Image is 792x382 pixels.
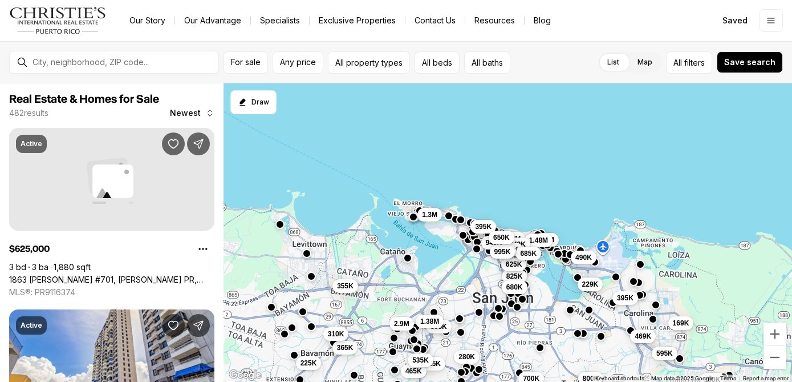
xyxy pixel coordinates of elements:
[763,323,786,345] button: Zoom in
[187,132,210,155] button: Share Property
[415,51,460,74] button: All beds
[328,51,410,74] button: All property types
[612,291,638,305] button: 395K
[430,322,447,331] span: 895K
[405,13,465,29] button: Contact Us
[192,238,214,260] button: Property options
[394,319,409,328] span: 2.9M
[506,283,522,292] span: 680K
[490,244,516,258] button: 435K
[505,238,530,251] button: 249K
[506,272,522,281] span: 825K
[420,317,439,326] span: 1.38M
[420,357,445,371] button: 315K
[582,280,598,289] span: 229K
[505,260,522,269] span: 625K
[534,233,559,247] button: 2.5M
[9,7,107,34] img: logo
[524,234,552,247] button: 1.48M
[295,356,321,370] button: 225K
[21,321,42,330] p: Active
[481,236,506,250] button: 945K
[426,320,452,333] button: 895K
[575,253,592,262] span: 490K
[635,332,651,341] span: 469K
[493,233,510,242] span: 650K
[336,343,353,352] span: 365K
[273,51,323,74] button: Any price
[458,352,475,361] span: 280K
[529,236,547,245] span: 1.48M
[470,220,496,234] button: 395K
[310,13,405,29] a: Exclusive Properties
[120,13,174,29] a: Our Story
[327,329,344,339] span: 310K
[9,94,159,105] span: Real Estate & Homes for Sale
[454,350,480,364] button: 280K
[300,359,316,368] span: 225K
[323,327,348,341] button: 310K
[485,238,502,247] span: 945K
[332,341,358,355] button: 365K
[230,90,277,114] button: Start drawing
[501,280,527,294] button: 680K
[417,208,442,222] button: 1.3M
[224,51,268,74] button: For sale
[21,139,42,148] p: Active
[672,319,689,328] span: 169K
[465,13,524,29] a: Resources
[489,231,514,244] button: 650K
[501,270,527,283] button: 825K
[400,364,426,378] button: 465K
[743,375,789,381] a: Report a map error
[598,52,628,73] label: List
[163,102,221,124] button: Newest
[412,356,429,365] span: 535K
[724,58,775,67] span: Save search
[652,347,677,360] button: 595K
[501,234,520,243] span: 1.95M
[577,278,603,291] button: 229K
[280,58,316,67] span: Any price
[489,245,515,259] button: 995K
[187,314,210,337] button: Share Property
[408,353,433,367] button: 535K
[162,314,185,337] button: Save Property: 1715 COND. LA INMACULADA PLAZA I #PH4
[630,329,656,343] button: 469K
[515,247,541,260] button: 685K
[520,249,537,258] span: 685K
[509,240,526,249] span: 249K
[539,235,554,244] span: 2.5M
[416,315,444,328] button: 1.38M
[716,9,754,32] a: Saved
[231,58,261,67] span: For sale
[759,9,783,32] button: Open menu
[337,282,354,291] span: 355K
[684,57,705,69] span: filters
[720,375,736,381] a: Terms (opens in new tab)
[628,52,661,73] label: Map
[9,275,214,285] a: 1863 FERNANDEZ JUNCOS #701, FERNANDEZ JUNCOS PR, 00910
[666,51,712,74] button: Allfilters
[571,251,596,264] button: 490K
[501,258,526,271] button: 625K
[405,367,421,376] span: 465K
[494,247,510,256] span: 995K
[656,349,673,358] span: 595K
[464,51,510,74] button: All baths
[722,16,748,25] span: Saved
[525,13,560,29] a: Blog
[170,108,201,118] span: Newest
[475,222,492,231] span: 395K
[668,316,693,330] button: 169K
[332,279,358,293] button: 355K
[673,57,682,69] span: All
[651,375,713,381] span: Map data ©2025 Google
[717,51,783,73] button: Save search
[162,132,185,155] button: Save Property: 1863 FERNANDEZ JUNCOS #701
[502,245,518,254] span: 450K
[251,13,309,29] a: Specialists
[175,13,250,29] a: Our Advantage
[422,210,437,219] span: 1.3M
